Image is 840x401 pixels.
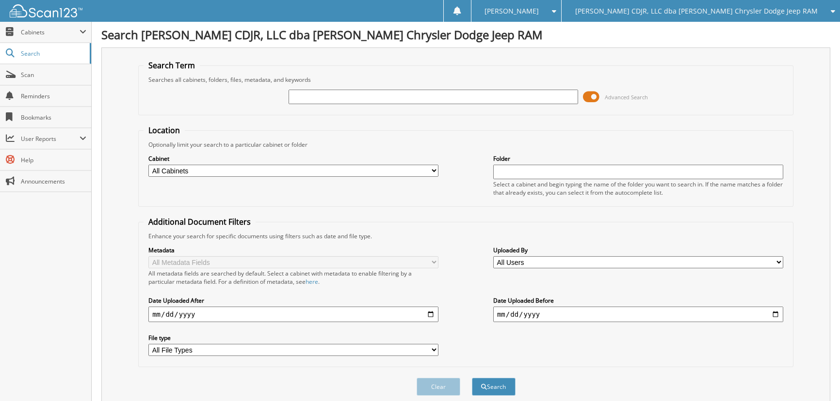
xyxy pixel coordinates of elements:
[21,71,86,79] span: Scan
[144,140,788,149] div: Optionally limit your search to a particular cabinet or folder
[21,113,86,122] span: Bookmarks
[148,269,438,286] div: All metadata fields are searched by default. Select a cabinet with metadata to enable filtering b...
[144,76,788,84] div: Searches all cabinets, folders, files, metadata, and keywords
[417,378,460,396] button: Clear
[144,125,185,136] legend: Location
[148,307,438,322] input: start
[493,154,783,163] label: Folder
[10,4,82,17] img: scan123-logo-white.svg
[493,246,783,254] label: Uploaded By
[21,156,86,164] span: Help
[493,180,783,197] div: Select a cabinet and begin typing the name of the folder you want to search in. If the name match...
[21,28,80,36] span: Cabinets
[493,296,783,305] label: Date Uploaded Before
[21,92,86,100] span: Reminders
[21,177,86,185] span: Announcements
[101,27,830,43] h1: Search [PERSON_NAME] CDJR, LLC dba [PERSON_NAME] Chrysler Dodge Jeep RAM
[21,49,85,58] span: Search
[144,232,788,240] div: Enhance your search for specific documents using filters such as date and file type.
[148,154,438,163] label: Cabinet
[605,93,648,101] span: Advanced Search
[493,307,783,322] input: end
[575,8,818,14] span: [PERSON_NAME] CDJR, LLC dba [PERSON_NAME] Chrysler Dodge Jeep RAM
[148,246,438,254] label: Metadata
[21,135,80,143] span: User Reports
[144,60,200,71] legend: Search Term
[472,378,516,396] button: Search
[306,278,318,286] a: here
[148,334,438,342] label: File type
[485,8,539,14] span: [PERSON_NAME]
[144,216,256,227] legend: Additional Document Filters
[148,296,438,305] label: Date Uploaded After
